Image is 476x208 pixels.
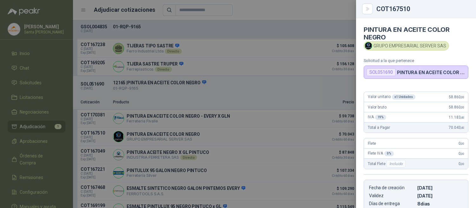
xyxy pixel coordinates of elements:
span: Flete [368,141,376,146]
span: ,40 [460,116,464,119]
span: ,40 [460,126,464,129]
div: COT167510 [376,6,468,12]
span: 70.043 [449,125,464,130]
span: ,00 [460,152,464,156]
span: ,00 [460,106,464,109]
p: Validez [369,193,415,198]
span: ,00 [460,142,464,145]
h4: PINTURA EN ACEITE COLOR NEGRO [364,26,468,41]
span: Valor bruto [368,105,386,109]
p: [DATE] [417,193,463,198]
span: Flete IVA [368,151,394,156]
span: 0 [459,162,464,166]
p: 8 dias [417,201,463,206]
div: 0 % [384,151,394,156]
span: Total a Pagar [368,125,390,130]
span: 0 [459,151,464,156]
span: 0 [459,141,464,146]
p: Fecha de creación [369,185,415,191]
span: ,00 [460,95,464,99]
div: 19 % [375,115,387,120]
span: IVA [368,115,386,120]
p: Días de entrega [369,201,415,206]
span: 11.183 [449,115,464,120]
p: [DATE] [417,185,463,191]
span: 58.860 [449,105,464,109]
img: Company Logo [365,42,372,49]
span: Total Flete [368,160,407,168]
div: SOL051690 [367,68,396,76]
span: Valor unitario [368,94,415,100]
div: Incluido [387,160,406,168]
button: Close [364,5,371,13]
div: x 1 Unidades [392,94,415,100]
p: PINTURA EN ACEITE COLOR NEGRO [397,70,466,75]
span: 58.860 [449,95,464,99]
p: Solicitud a la que pertenece [364,58,468,63]
div: GRUPO EMPRESARIAL SERVER SAS [364,41,449,51]
span: ,00 [460,162,464,166]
